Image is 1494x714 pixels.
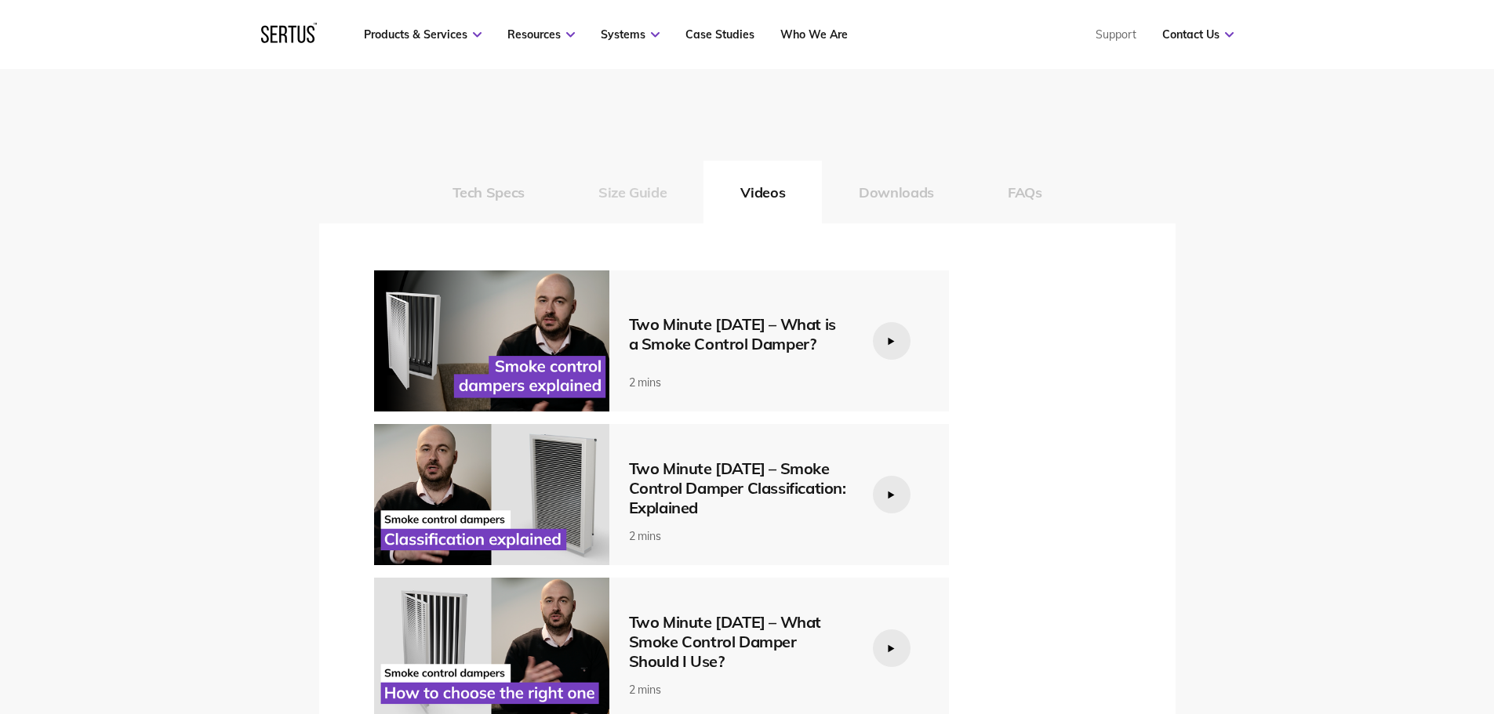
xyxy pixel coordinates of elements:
[629,612,849,671] div: Two Minute [DATE] – What Smoke Control Damper Should I Use?
[685,27,754,42] a: Case Studies
[364,27,482,42] a: Products & Services
[507,27,575,42] a: Resources
[416,161,562,223] button: Tech Specs
[1212,532,1494,714] iframe: Chat Widget
[822,161,971,223] button: Downloads
[1162,27,1234,42] a: Contact Us
[629,314,849,353] div: Two Minute [DATE] – What is a Smoke Control Damper?
[562,161,703,223] button: Size Guide
[629,683,849,697] div: 2 mins
[629,375,849,390] div: 2 mins
[601,27,660,42] a: Systems
[1096,27,1136,42] a: Support
[780,27,848,42] a: Who We Are
[971,161,1079,223] button: FAQs
[629,529,849,543] div: 2 mins
[629,458,849,517] div: Two Minute [DATE] – Smoke Control Damper Classification: Explained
